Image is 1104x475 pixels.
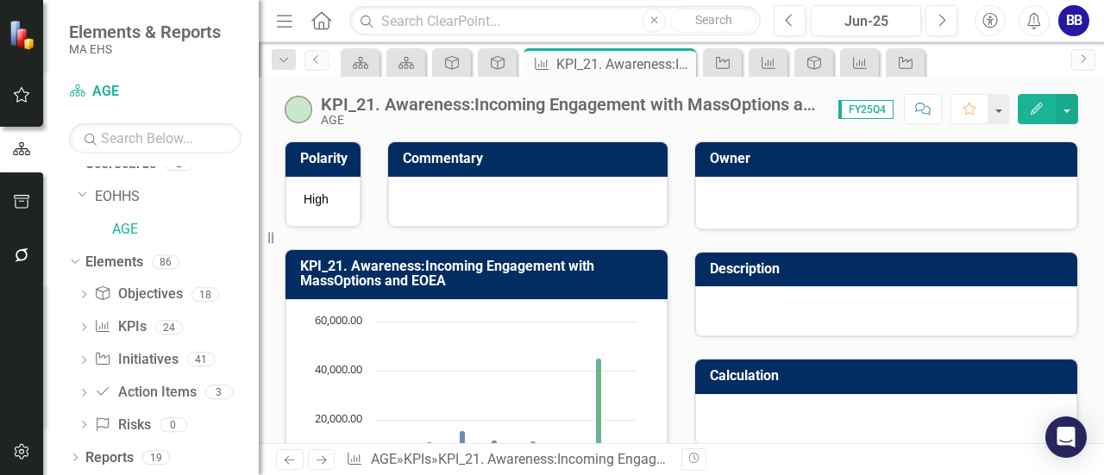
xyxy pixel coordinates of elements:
h3: Calculation [710,368,1069,384]
a: Elements [85,253,143,272]
div: Open Intercom Messenger [1045,416,1087,458]
path: FY26Q2, 11,500. Target. [530,441,536,469]
div: AGE [321,114,821,127]
button: Search [670,9,756,33]
path: FY24Q4, 11,000. Actual. [427,441,433,469]
div: 86 [152,254,179,269]
span: FY25Q4 [838,100,894,119]
div: Jun-25 [817,11,915,32]
path: FY25Q2, 15,715. Actual. [460,430,466,469]
span: Search [695,13,732,27]
img: On-track [285,96,312,123]
span: High [304,192,329,206]
input: Search ClearPoint... [349,6,761,36]
h3: Polarity [300,151,352,166]
h3: Description [710,261,1069,277]
a: KPIs [94,317,146,337]
span: Elements & Reports [69,22,221,42]
button: BB [1058,5,1089,36]
h3: Commentary [403,151,659,166]
a: Risks [94,416,150,435]
h3: Owner [710,151,1069,166]
a: AGE [371,451,397,467]
a: Initiatives [94,350,178,370]
div: » » [346,450,668,470]
button: Jun-25 [811,5,921,36]
div: 19 [142,450,170,465]
a: Action Items [94,383,196,403]
div: KPI_21. Awareness:Incoming Engagement with MassOptions and AGE [556,53,692,75]
div: 41 [187,353,215,367]
div: 24 [155,320,183,334]
a: KPIs [404,451,431,467]
text: 60,000.00 [315,312,362,328]
a: Objectives [94,284,182,304]
input: Search Below... [69,123,241,153]
path: FY25Q4, 11,582. Actual. [492,440,498,469]
div: 0 [160,417,187,432]
a: EOHHS [95,187,259,207]
small: MA EHS [69,42,221,56]
a: Reports [85,448,134,468]
h3: KPI_21. Awareness:Incoming Engagement with MassOptions and EOEA [300,259,659,289]
div: KPI_21. Awareness:Incoming Engagement with MassOptions and AGE [438,451,864,467]
text: 40,000.00 [315,361,362,377]
a: AGE [112,220,259,240]
img: ClearPoint Strategy [9,20,39,50]
a: AGE [69,82,241,102]
text: 20,000.00 [315,410,362,426]
div: 2 [165,157,192,172]
div: 3 [205,385,233,400]
div: KPI_21. Awareness:Incoming Engagement with MassOptions and AGE [321,95,821,114]
path: FY27Q2, 45,000. Target. [596,358,602,469]
path: FY25Q3, 10,641. Actual. [475,442,481,469]
div: 18 [191,287,219,302]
